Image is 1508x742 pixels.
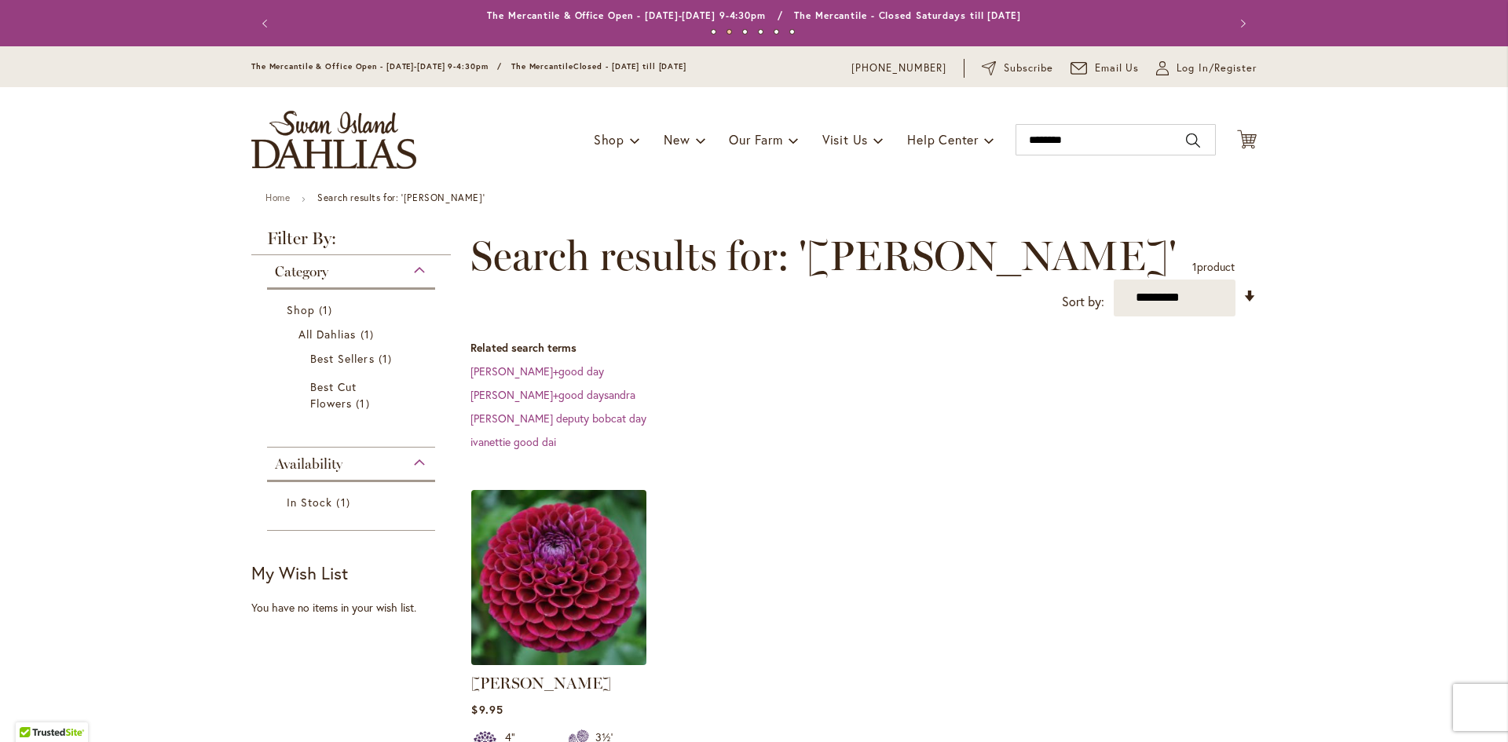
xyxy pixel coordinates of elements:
[774,29,779,35] button: 5 of 6
[251,561,348,584] strong: My Wish List
[287,302,315,317] span: Shop
[251,600,461,616] div: You have no items in your wish list.
[470,340,1257,356] dt: Related search terms
[310,379,357,411] span: Best Cut Flowers
[361,326,378,342] span: 1
[310,378,396,411] a: Best Cut Flowers
[471,674,611,693] a: [PERSON_NAME]
[789,29,795,35] button: 6 of 6
[310,351,375,366] span: Best Sellers
[287,494,419,510] a: In Stock 1
[1095,60,1140,76] span: Email Us
[275,455,342,473] span: Availability
[487,9,1021,21] a: The Mercantile & Office Open - [DATE]-[DATE] 9-4:30pm / The Mercantile - Closed Saturdays till [D...
[1004,60,1053,76] span: Subscribe
[1225,8,1257,39] button: Next
[822,131,868,148] span: Visit Us
[265,192,290,203] a: Home
[758,29,763,35] button: 4 of 6
[251,61,573,71] span: The Mercantile & Office Open - [DATE]-[DATE] 9-4:30pm / The Mercantile
[1062,287,1104,316] label: Sort by:
[251,111,416,169] a: store logo
[1192,259,1197,274] span: 1
[471,653,646,668] a: Ivanetti
[319,302,336,318] span: 1
[470,434,556,449] a: ivanettie good dai
[470,364,604,378] a: [PERSON_NAME]+good day
[711,29,716,35] button: 1 of 6
[336,494,353,510] span: 1
[1156,60,1257,76] a: Log In/Register
[287,495,332,510] span: In Stock
[356,395,373,411] span: 1
[470,232,1177,280] span: Search results for: '[PERSON_NAME]'
[727,29,732,35] button: 2 of 6
[471,702,503,717] span: $9.95
[664,131,690,148] span: New
[742,29,748,35] button: 3 of 6
[1177,60,1257,76] span: Log In/Register
[251,230,451,255] strong: Filter By:
[379,350,396,367] span: 1
[573,61,686,71] span: Closed - [DATE] till [DATE]
[317,192,485,203] strong: Search results for: '[PERSON_NAME]'
[594,131,624,148] span: Shop
[251,8,283,39] button: Previous
[1192,254,1235,280] p: product
[467,485,651,669] img: Ivanetti
[275,263,328,280] span: Category
[470,387,635,402] a: [PERSON_NAME]+good daysandra
[310,350,396,367] a: Best Sellers
[298,327,357,342] span: All Dahlias
[1071,60,1140,76] a: Email Us
[287,302,419,318] a: Shop
[729,131,782,148] span: Our Farm
[298,326,408,342] a: All Dahlias
[470,411,646,426] a: [PERSON_NAME] deputy bobcat day
[12,686,56,730] iframe: Launch Accessibility Center
[907,131,979,148] span: Help Center
[982,60,1053,76] a: Subscribe
[851,60,946,76] a: [PHONE_NUMBER]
